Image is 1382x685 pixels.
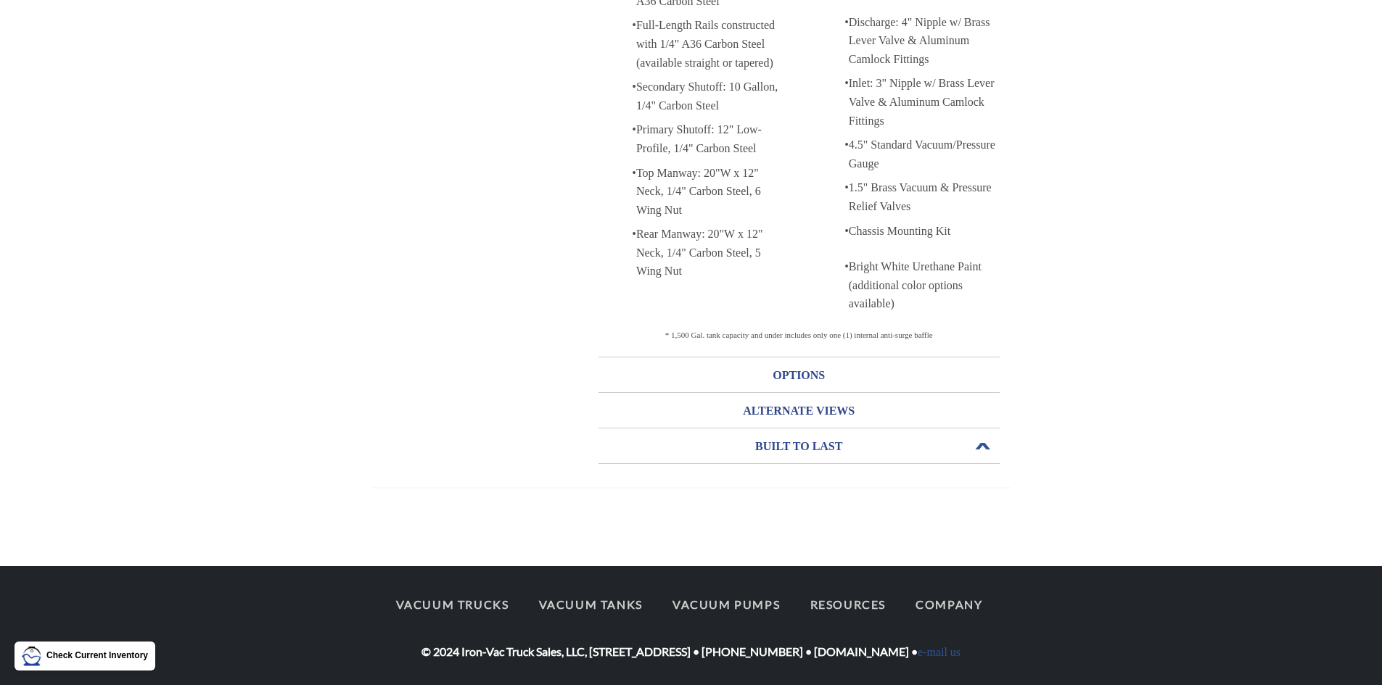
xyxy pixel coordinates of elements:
img: LMT Icon [22,646,42,666]
h3: OPTIONS [599,364,1000,387]
p: • [834,13,849,32]
p: • [834,222,849,241]
a: OPTIONS [599,358,1000,392]
div: 4.5" Standard Vacuum/Pressure Gauge [849,136,1000,173]
div: Secondary Shutoff: 10 Gallon, 1/4" Carbon Steel [636,78,787,115]
p: • [834,74,849,93]
p: Check Current Inventory [46,649,148,663]
div: Bright White Urethane Paint (additional color options available) [849,257,1000,313]
div: Rear Manway: 20"W x 12" Neck, 1/4" Carbon Steel, 5 Wing Nut [636,225,787,281]
a: Vacuum Pumps [659,589,793,620]
a: Vacuum Tanks [526,589,656,620]
div: Chassis Mounting Kit [849,222,1000,241]
div: 1.5" Brass Vacuum & Pressure Relief Valves [849,178,1000,215]
div: Primary Shutoff: 12" Low-Profile, 1/4" Carbon Steel [636,120,787,157]
h3: BUILT TO LAST [599,435,1000,458]
h3: ALTERNATE VIEWS [599,399,1000,423]
div: Top Manway: 20"W x 12" Neck, 1/4" Carbon Steel, 6 Wing Nut [636,164,787,220]
a: ALTERNATE VIEWS [599,394,1000,428]
div: © 2024 Iron-Vac Truck Sales, LLC, [STREET_ADDRESS] • [PHONE_NUMBER] • [DOMAIN_NAME] • [372,589,1011,662]
div: Inlet: 3" Nipple w/ Brass Lever Valve & Aluminum Camlock Fittings [849,74,1000,130]
p: • [834,257,849,276]
div: Discharge: 4" Nipple w/ Brass Lever Valve & Aluminum Camlock Fittings [849,13,1000,69]
p: • [621,16,636,35]
a: Company [902,589,995,620]
a: Resources [797,589,899,620]
p: • [621,120,636,139]
span: * 1,500 Gal. tank capacity and under includes only one (1) internal anti-surge baffle [665,331,933,339]
span: Open or Close [974,441,992,452]
p: • [834,178,849,197]
p: • [621,225,636,244]
p: • [834,136,849,154]
a: e-mail us [918,646,961,658]
p: • [621,78,636,96]
div: Full-Length Rails constructed with 1/4" A36 Carbon Steel (available straight or tapered) [636,16,787,72]
a: BUILT TO LASTOpen or Close [599,429,1000,463]
a: Vacuum Trucks [383,589,522,620]
p: • [621,164,636,183]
